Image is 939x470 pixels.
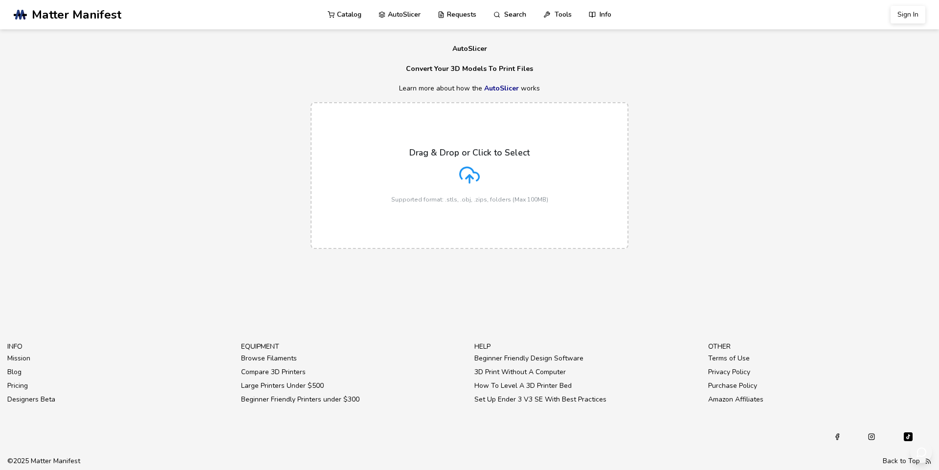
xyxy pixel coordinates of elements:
a: How To Level A 3D Printer Bed [474,379,572,393]
p: Drag & Drop or Click to Select [409,148,530,157]
a: Browse Filaments [241,352,297,365]
a: Blog [7,365,22,379]
button: Sign In [891,6,925,23]
a: 3D Print Without A Computer [474,365,566,379]
a: Terms of Use [708,352,750,365]
a: AutoSlicer [484,84,519,93]
a: Facebook [834,431,841,443]
p: info [7,341,231,352]
a: Pricing [7,379,28,393]
a: Large Printers Under $500 [241,379,324,393]
button: Send feedback via email [910,441,932,463]
a: Compare 3D Printers [241,365,306,379]
a: RSS Feed [925,457,932,465]
p: help [474,341,698,352]
span: Matter Manifest [32,8,121,22]
a: Tiktok [902,431,914,443]
a: Purchase Policy [708,379,757,393]
button: Back to Top [883,457,920,465]
a: Instagram [868,431,875,443]
a: Privacy Policy [708,365,750,379]
a: Mission [7,352,30,365]
a: Beginner Friendly Design Software [474,352,583,365]
a: Designers Beta [7,393,55,406]
a: Set Up Ender 3 V3 SE With Best Practices [474,393,606,406]
p: equipment [241,341,465,352]
a: Beginner Friendly Printers under $300 [241,393,359,406]
a: Amazon Affiliates [708,393,763,406]
p: other [708,341,932,352]
span: © 2025 Matter Manifest [7,457,80,465]
p: Supported format: .stls, .obj, .zips, folders (Max 100MB) [391,196,548,203]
